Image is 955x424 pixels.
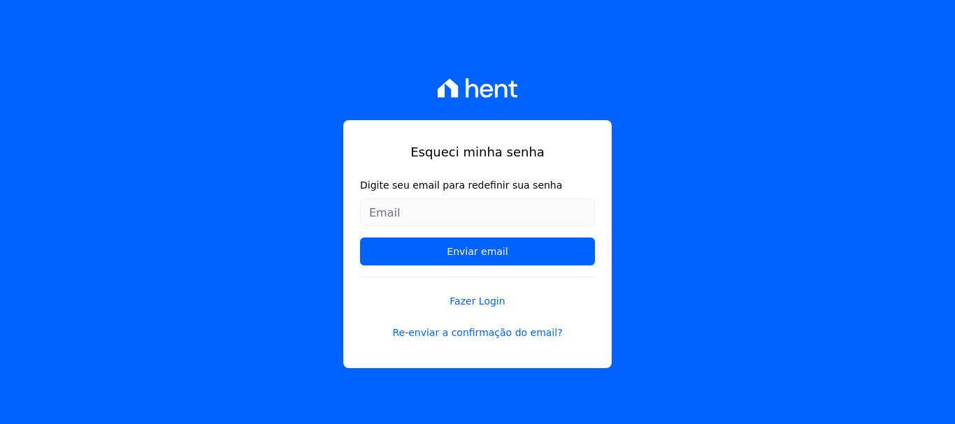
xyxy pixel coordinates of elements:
a: Fazer Login [360,277,595,309]
a: Re-enviar a confirmação do email? [360,326,595,340]
h1: Esqueci minha senha [360,142,595,161]
input: Enviar email [360,237,595,265]
label: Digite seu email para redefinir sua senha [360,178,595,193]
input: Email [360,198,595,226]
